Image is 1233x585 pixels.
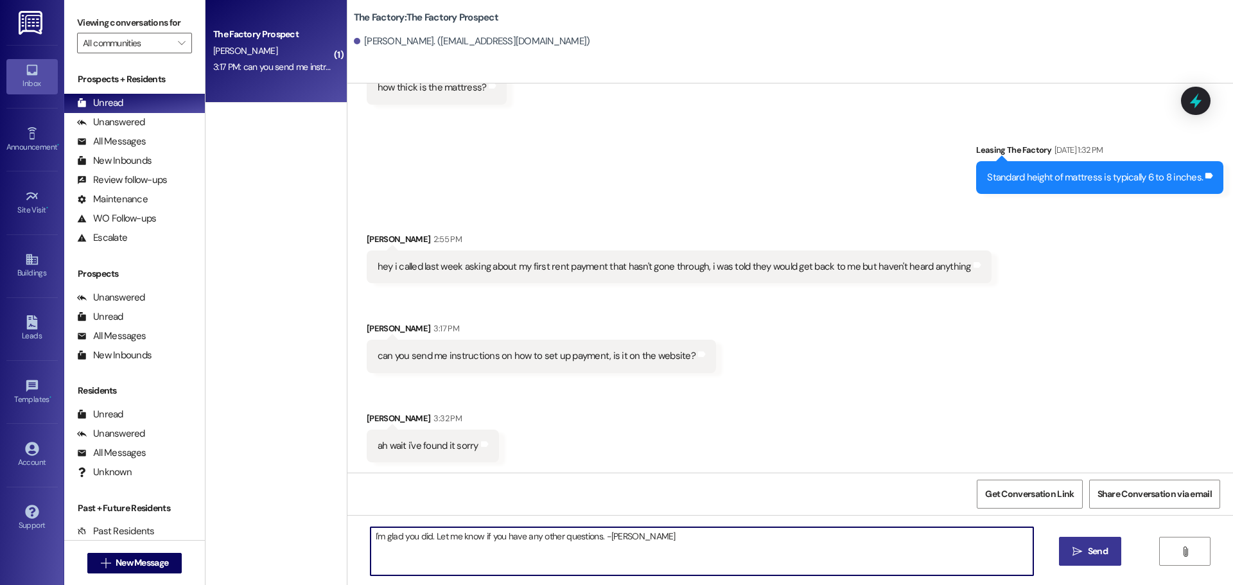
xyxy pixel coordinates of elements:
div: Unanswered [77,116,145,129]
div: Unread [77,310,123,324]
i:  [1180,546,1190,557]
span: Send [1088,545,1108,558]
div: All Messages [77,446,146,460]
div: 3:32 PM [430,412,461,425]
div: The Factory Prospect [213,28,332,41]
span: Share Conversation via email [1097,487,1212,501]
div: All Messages [77,135,146,148]
span: • [46,204,48,213]
div: Past + Future Residents [64,502,205,515]
div: [PERSON_NAME] [367,232,992,250]
div: 3:17 PM: can you send me instructions on how to set up payment, is it on the website? [213,61,532,73]
div: 2:55 PM [430,232,461,246]
i:  [1072,546,1082,557]
div: [DATE] 1:32 PM [1051,143,1103,157]
div: Review follow-ups [77,173,167,187]
span: New Message [116,556,168,570]
div: [PERSON_NAME] [367,412,499,430]
a: Leads [6,311,58,346]
div: New Inbounds [77,349,152,362]
div: ah wait i've found it sorry [378,439,478,453]
label: Viewing conversations for [77,13,192,33]
span: Get Conversation Link [985,487,1074,501]
div: Maintenance [77,193,148,206]
div: Unread [77,408,123,421]
div: hey i called last week asking about my first rent payment that hasn't gone through, i was told th... [378,260,971,274]
a: Inbox [6,59,58,94]
div: All Messages [77,329,146,343]
div: Prospects [64,267,205,281]
a: Account [6,438,58,473]
button: Get Conversation Link [977,480,1082,509]
b: The Factory: The Factory Prospect [354,11,498,24]
div: Standard height of mattress is typically 6 to 8 inches. [987,171,1203,184]
div: can you send me instructions on how to set up payment, is it on the website? [378,349,695,363]
a: Site Visit • [6,186,58,220]
input: All communities [83,33,171,53]
i:  [101,558,110,568]
button: New Message [87,553,182,573]
div: Unread [77,96,123,110]
a: Support [6,501,58,536]
div: New Inbounds [77,154,152,168]
div: Prospects + Residents [64,73,205,86]
button: Share Conversation via email [1089,480,1220,509]
div: Unanswered [77,427,145,441]
div: [PERSON_NAME] [367,322,716,340]
div: 3:17 PM [430,322,459,335]
div: Past Residents [77,525,155,538]
span: • [49,393,51,402]
button: Send [1059,537,1121,566]
div: Residents [64,384,205,397]
div: how thick is the mattress? [378,81,487,94]
div: Leasing The Factory [976,143,1223,161]
i:  [178,38,185,48]
div: WO Follow-ups [77,212,156,225]
div: Unknown [77,466,132,479]
img: ResiDesk Logo [19,11,45,35]
textarea: I'm glad you did. Let me know if you have any other questions. -[PERSON_NAME] [371,527,1033,575]
div: Unanswered [77,291,145,304]
a: Templates • [6,375,58,410]
div: [PERSON_NAME]. ([EMAIL_ADDRESS][DOMAIN_NAME]) [354,35,590,48]
div: Escalate [77,231,127,245]
a: Buildings [6,249,58,283]
span: [PERSON_NAME] [213,45,277,57]
span: • [57,141,59,150]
